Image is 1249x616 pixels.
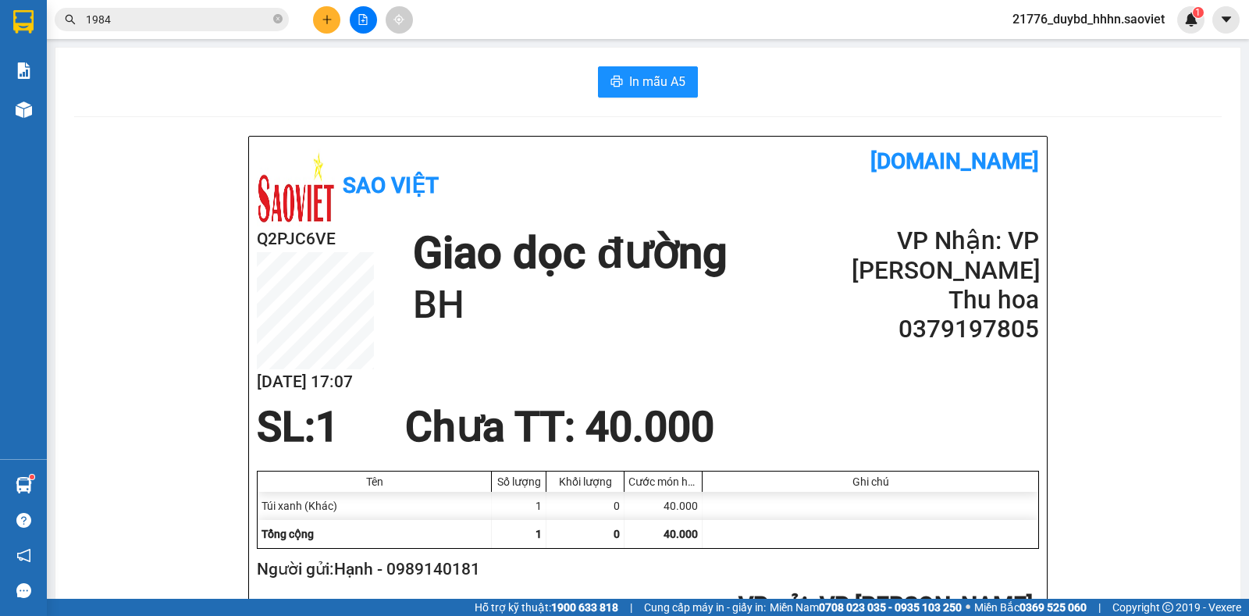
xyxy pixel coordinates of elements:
[9,12,87,91] img: logo.jpg
[16,583,31,598] span: message
[624,492,703,520] div: 40.000
[966,604,970,611] span: ⚪️
[257,557,1033,582] h2: Người gửi: Hạnh - 0989140181
[258,492,492,520] div: Túi xanh (Khác)
[496,475,542,488] div: Số lượng
[16,513,31,528] span: question-circle
[852,226,1039,286] h2: VP Nhận: VP [PERSON_NAME]
[94,37,190,62] b: Sao Việt
[1195,7,1201,18] span: 1
[551,601,618,614] strong: 1900 633 818
[974,599,1087,616] span: Miền Bắc
[413,280,727,330] h1: BH
[322,14,333,25] span: plus
[1162,602,1173,613] span: copyright
[273,14,283,23] span: close-circle
[492,492,546,520] div: 1
[598,66,698,98] button: printerIn mẫu A5
[610,75,623,90] span: printer
[82,91,288,198] h1: Giao dọc đường
[350,6,377,34] button: file-add
[852,286,1039,315] h2: Thu hoa
[13,10,34,34] img: logo-vxr
[413,226,727,280] h1: Giao dọc đường
[257,148,335,226] img: logo.jpg
[393,14,404,25] span: aim
[629,72,685,91] span: In mẫu A5
[819,601,962,614] strong: 0708 023 035 - 0935 103 250
[257,369,374,395] h2: [DATE] 17:07
[614,528,620,540] span: 0
[208,12,377,38] b: [DOMAIN_NAME]
[262,475,487,488] div: Tên
[343,173,439,198] b: Sao Việt
[16,101,32,118] img: warehouse-icon
[550,475,620,488] div: Khối lượng
[664,528,698,540] span: 40.000
[30,475,34,479] sup: 1
[9,91,126,116] h2: Q2PJC6VE
[870,148,1039,174] b: [DOMAIN_NAME]
[358,14,368,25] span: file-add
[86,11,270,28] input: Tìm tên, số ĐT hoặc mã đơn
[546,492,624,520] div: 0
[852,315,1039,344] h2: 0379197805
[16,477,32,493] img: warehouse-icon
[1000,9,1177,29] span: 21776_duybd_hhhn.saoviet
[1098,599,1101,616] span: |
[273,12,283,27] span: close-circle
[475,599,618,616] span: Hỗ trợ kỹ thuật:
[1184,12,1198,27] img: icon-new-feature
[315,403,339,451] span: 1
[257,226,374,252] h2: Q2PJC6VE
[1019,601,1087,614] strong: 0369 525 060
[396,404,724,450] div: Chưa TT : 40.000
[1193,7,1204,18] sup: 1
[706,475,1034,488] div: Ghi chú
[16,548,31,563] span: notification
[770,599,962,616] span: Miền Nam
[536,528,542,540] span: 1
[386,6,413,34] button: aim
[257,403,315,451] span: SL:
[65,14,76,25] span: search
[644,599,766,616] span: Cung cấp máy in - giấy in:
[1219,12,1233,27] span: caret-down
[262,528,314,540] span: Tổng cộng
[16,62,32,79] img: solution-icon
[1212,6,1240,34] button: caret-down
[628,475,698,488] div: Cước món hàng
[630,599,632,616] span: |
[313,6,340,34] button: plus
